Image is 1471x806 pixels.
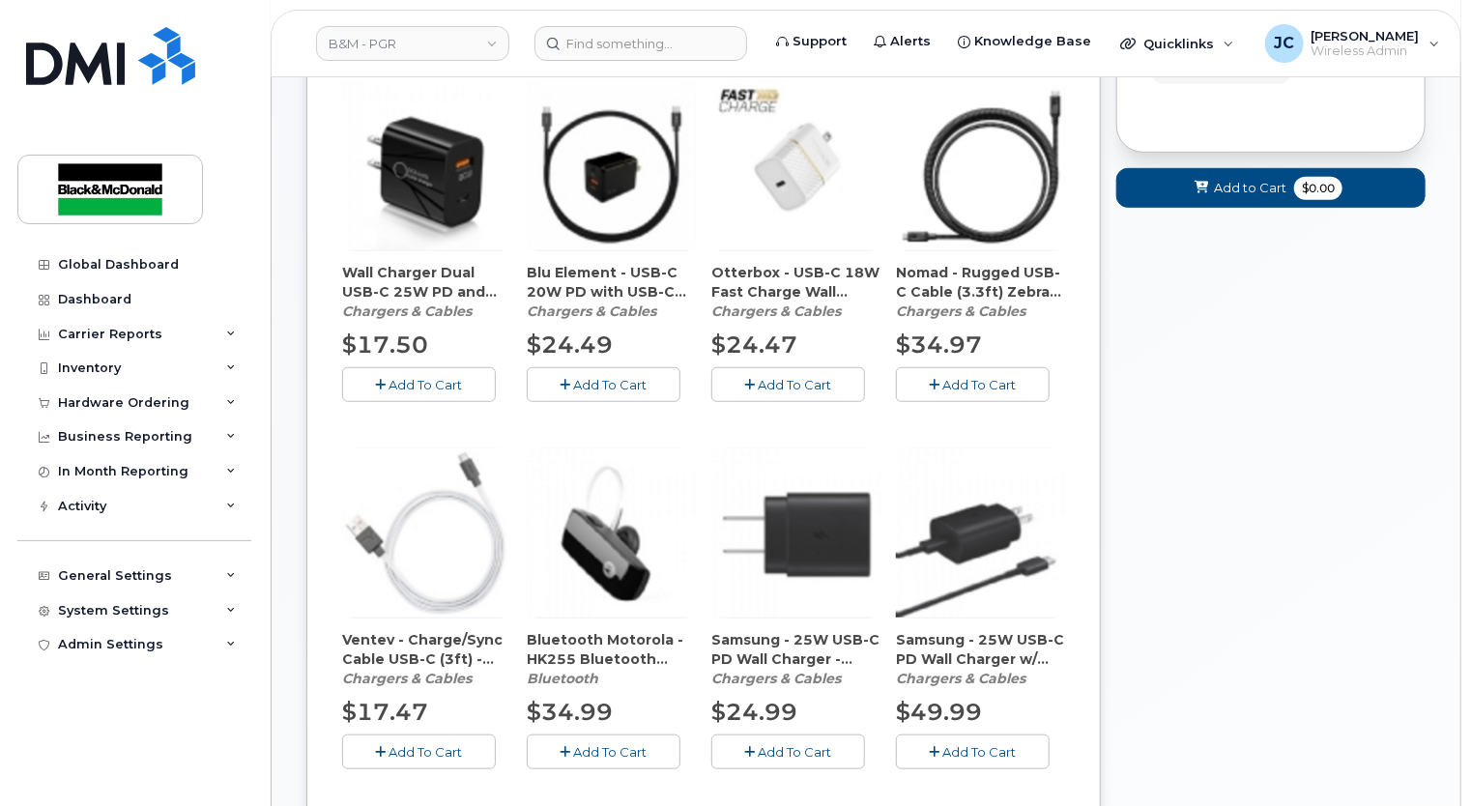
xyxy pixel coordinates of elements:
[1294,177,1342,200] span: $0.00
[711,367,865,401] button: Add To Cart
[711,448,880,618] img: accessory36708.JPG
[896,698,982,726] span: $49.99
[527,630,696,688] div: Bluetooth Motorola - HK255 Bluetooth Headset (CABTBE000046)
[342,698,428,726] span: $17.47
[759,377,832,392] span: Add To Cart
[1274,32,1294,55] span: JC
[574,377,648,392] span: Add To Cart
[527,263,696,321] div: Blu Element - USB-C 20W PD with USB-C Cable 4ft Wall Charger - Black (CAHCPZ000096)
[1107,24,1248,63] div: Quicklinks
[1214,179,1286,197] span: Add to Cart
[1252,24,1454,63] div: Jackie Cox
[389,744,463,760] span: Add To Cart
[793,32,847,51] span: Support
[342,302,472,320] em: Chargers & Cables
[1116,168,1426,208] button: Add to Cart $0.00
[711,302,841,320] em: Chargers & Cables
[896,331,982,359] span: $34.97
[711,263,880,321] div: Otterbox - USB-C 18W Fast Charge Wall Adapter - White (CAHCAP000074)
[1312,28,1420,43] span: [PERSON_NAME]
[527,331,613,359] span: $24.49
[711,698,797,726] span: $24.99
[896,630,1065,669] span: Samsung - 25W USB-C PD Wall Charger w/ USB-C cable - Black - OEM (CAHCPZ000082)
[896,734,1050,768] button: Add To Cart
[943,744,1017,760] span: Add To Cart
[342,331,428,359] span: $17.50
[974,32,1091,51] span: Knowledge Base
[943,377,1017,392] span: Add To Cart
[711,81,880,250] img: accessory36681.JPG
[316,26,509,61] a: B&M - PGR
[860,22,944,61] a: Alerts
[896,81,1065,250] img: accessory36548.JPG
[527,734,680,768] button: Add To Cart
[527,448,696,618] img: accessory36212.JPG
[711,734,865,768] button: Add To Cart
[1143,36,1214,51] span: Quicklinks
[896,630,1065,688] div: Samsung - 25W USB-C PD Wall Charger w/ USB-C cable - Black - OEM (CAHCPZ000082)
[342,263,511,302] span: Wall Charger Dual USB-C 25W PD and USB-A Bulk (For Samsung) - Black (CAHCBE000093)
[534,26,747,61] input: Find something...
[527,263,696,302] span: Blu Element - USB-C 20W PD with USB-C Cable 4ft Wall Charger - Black (CAHCPZ000096)
[711,630,880,669] span: Samsung - 25W USB-C PD Wall Charger - Black - OEM - No Cable - (CAHCPZ000081)
[896,263,1065,321] div: Nomad - Rugged USB-C Cable (3.3ft) Zebra (CAMIBE000170)
[389,377,463,392] span: Add To Cart
[527,670,598,687] em: Bluetooth
[342,630,511,669] span: Ventev - Charge/Sync Cable USB-C (3ft) - White (CAMIBE000144)
[342,734,496,768] button: Add To Cart
[759,744,832,760] span: Add To Cart
[342,263,511,321] div: Wall Charger Dual USB-C 25W PD and USB-A Bulk (For Samsung) - Black (CAHCBE000093)
[342,630,511,688] div: Ventev - Charge/Sync Cable USB-C (3ft) - White (CAMIBE000144)
[527,302,656,320] em: Chargers & Cables
[1312,43,1420,59] span: Wireless Admin
[896,367,1050,401] button: Add To Cart
[711,331,797,359] span: $24.47
[711,670,841,687] em: Chargers & Cables
[896,670,1025,687] em: Chargers & Cables
[342,670,472,687] em: Chargers & Cables
[342,81,511,250] img: accessory36907.JPG
[342,448,511,618] img: accessory36552.JPG
[527,367,680,401] button: Add To Cart
[574,744,648,760] span: Add To Cart
[711,630,880,688] div: Samsung - 25W USB-C PD Wall Charger - Black - OEM - No Cable - (CAHCPZ000081)
[890,32,931,51] span: Alerts
[896,263,1065,302] span: Nomad - Rugged USB-C Cable (3.3ft) Zebra (CAMIBE000170)
[342,367,496,401] button: Add To Cart
[527,698,613,726] span: $34.99
[896,448,1065,618] img: accessory36709.JPG
[763,22,860,61] a: Support
[896,302,1025,320] em: Chargers & Cables
[527,81,696,250] img: accessory36347.JPG
[527,630,696,669] span: Bluetooth Motorola - HK255 Bluetooth Headset (CABTBE000046)
[711,263,880,302] span: Otterbox - USB-C 18W Fast Charge Wall Adapter - White (CAHCAP000074)
[944,22,1105,61] a: Knowledge Base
